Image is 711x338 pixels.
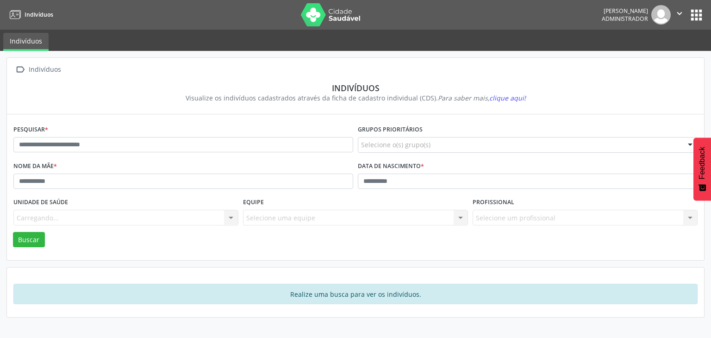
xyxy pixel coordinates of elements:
span: Indivíduos [25,11,53,19]
a:  Indivíduos [13,63,62,76]
i: Para saber mais, [438,94,526,102]
label: Data de nascimento [358,159,424,174]
button: Feedback - Mostrar pesquisa [693,138,711,200]
label: Pesquisar [13,123,48,137]
label: Grupos prioritários [358,123,423,137]
div: Visualize os indivíduos cadastrados através da ficha de cadastro individual (CDS). [20,93,691,103]
div: [PERSON_NAME] [602,7,648,15]
a: Indivíduos [3,33,49,51]
button: apps [688,7,705,23]
span: Feedback [698,147,706,179]
div: Realize uma busca para ver os indivíduos. [13,284,698,304]
label: Equipe [243,195,264,210]
img: img [651,5,671,25]
span: Administrador [602,15,648,23]
span: Selecione o(s) grupo(s) [361,140,430,150]
label: Unidade de saúde [13,195,68,210]
label: Profissional [473,195,514,210]
i:  [13,63,27,76]
span: clique aqui! [489,94,526,102]
div: Indivíduos [20,83,691,93]
a: Indivíduos [6,7,53,22]
button:  [671,5,688,25]
label: Nome da mãe [13,159,57,174]
i:  [674,8,685,19]
div: Indivíduos [27,63,62,76]
button: Buscar [13,232,45,248]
